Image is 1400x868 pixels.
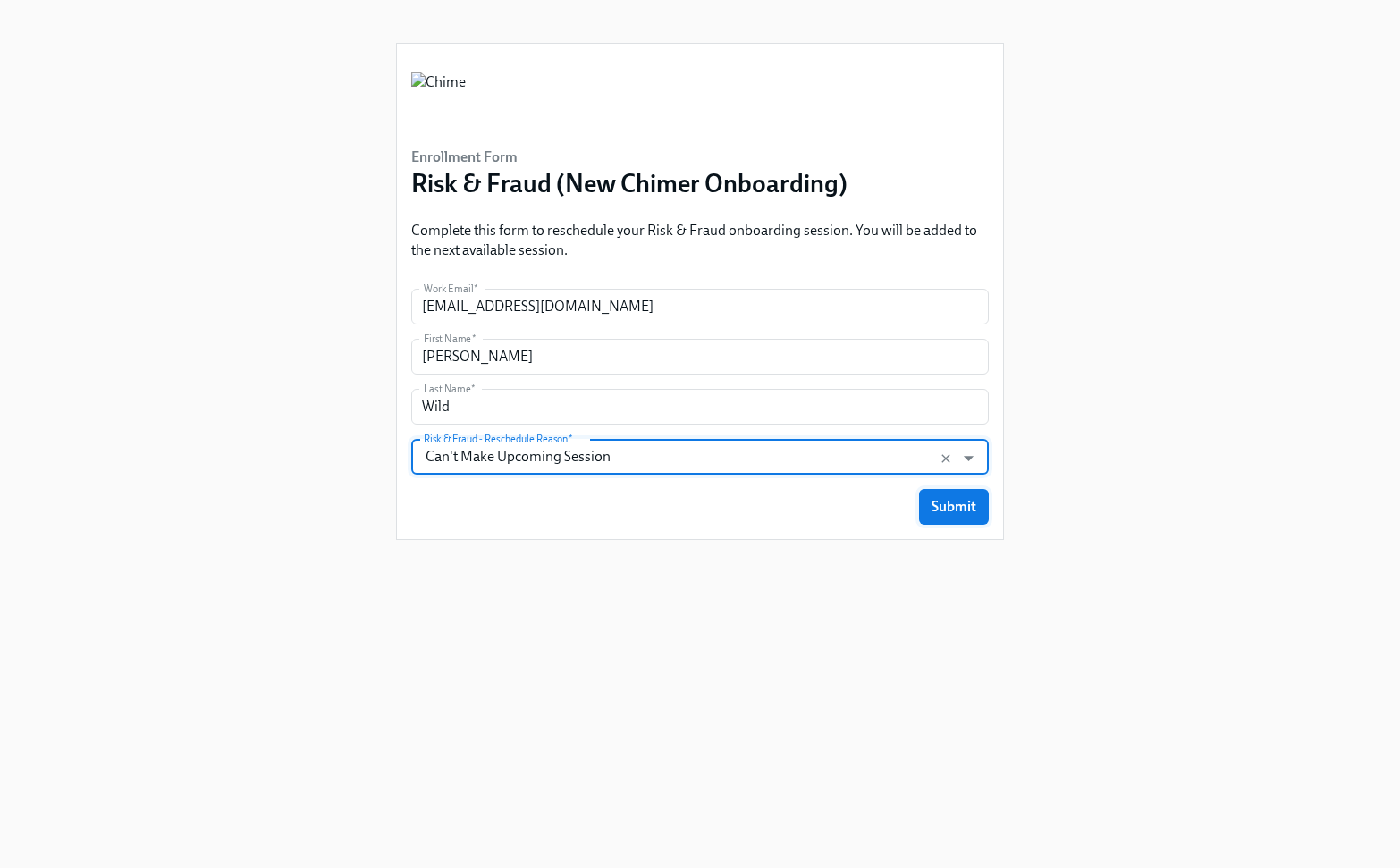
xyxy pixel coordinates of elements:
[411,221,989,260] p: Complete this form to reschedule your Risk & Fraud onboarding session. You will be added to the n...
[919,489,989,525] button: Submit
[411,167,848,199] h3: Risk & Fraud (New Chimer Onboarding)
[411,147,848,167] h6: Enrollment Form
[955,444,983,472] button: Open
[935,448,957,469] button: Clear
[411,72,466,126] img: Chime
[932,498,976,516] span: Submit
